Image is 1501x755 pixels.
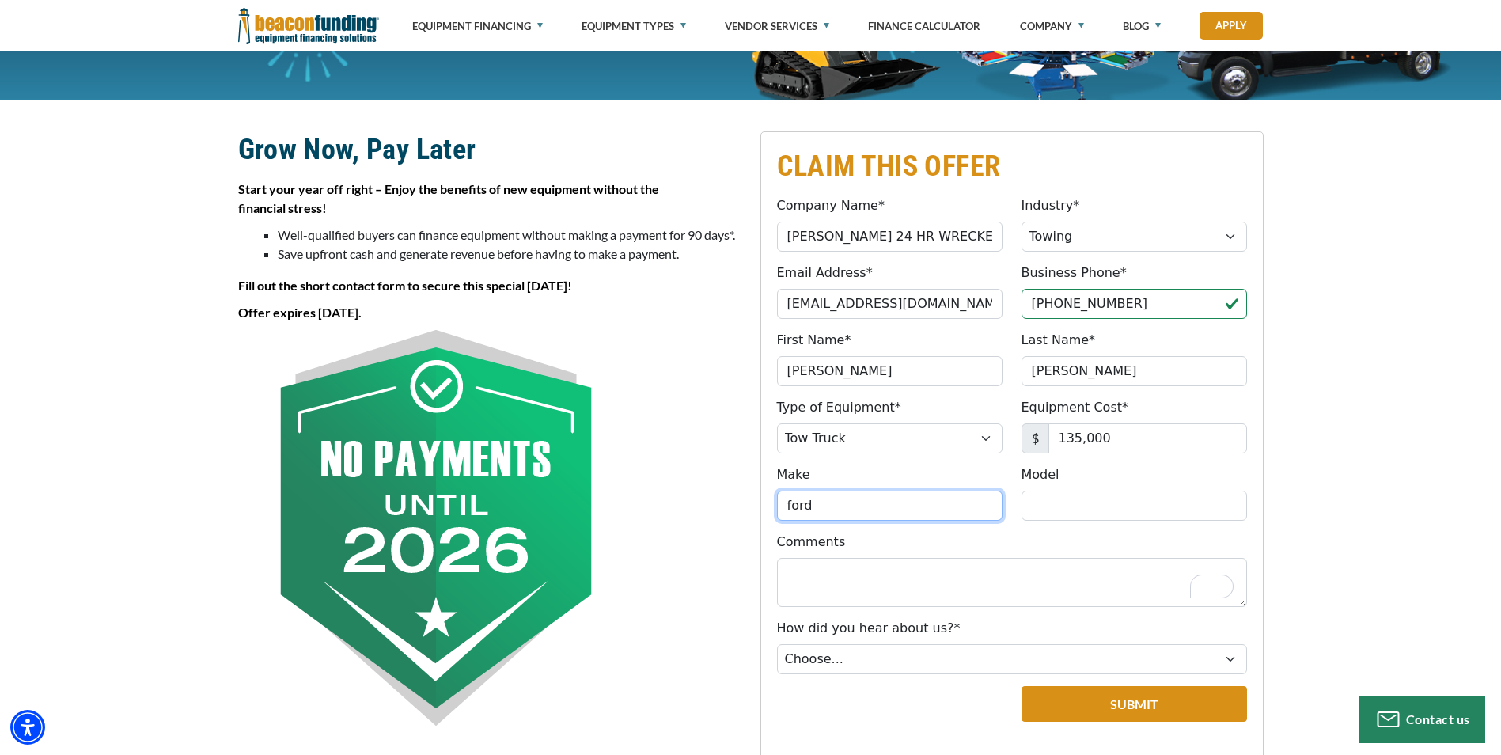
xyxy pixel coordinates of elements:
span: $ [1022,423,1049,453]
input: (555) 555-5555 [1022,289,1247,319]
label: Equipment Cost* [1022,398,1129,417]
strong: Offer expires [DATE]. [238,305,362,320]
li: Well-qualified buyers can finance equipment without making a payment for 90 days*. [278,226,741,245]
button: Contact us [1359,696,1485,743]
label: Comments [777,533,846,552]
img: No Payments Until 2026 [238,330,634,726]
h2: Grow Now, Pay Later [238,131,741,168]
strong: Start your year off right – Enjoy the benefits of new equipment without the financial stress! [238,181,659,215]
h2: CLAIM THIS OFFER [777,148,1247,184]
iframe: reCAPTCHA [777,686,969,735]
button: Submit [1022,686,1247,722]
input: John [777,356,1003,386]
input: 50,000 [1048,423,1247,453]
input: jdoe@gmail.com [777,289,1003,319]
label: Industry* [1022,196,1080,215]
label: Model [1022,465,1059,484]
strong: Fill out the short contact form to secure this special [DATE]! [238,278,572,293]
li: Save upfront cash and generate revenue before having to make a payment. [278,245,741,264]
span: Contact us [1406,711,1470,727]
a: Apply [1200,12,1263,40]
label: How did you hear about us?* [777,619,961,638]
input: Beacon Funding [777,222,1003,252]
label: Business Phone* [1022,264,1127,283]
input: Doe [1022,356,1247,386]
label: Make [777,465,810,484]
label: First Name* [777,331,851,350]
div: Accessibility Menu [10,710,45,745]
label: Company Name* [777,196,885,215]
label: Type of Equipment* [777,398,901,417]
label: Email Address* [777,264,873,283]
textarea: To enrich screen reader interactions, please activate Accessibility in Grammarly extension settings [777,558,1247,607]
label: Last Name* [1022,331,1096,350]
